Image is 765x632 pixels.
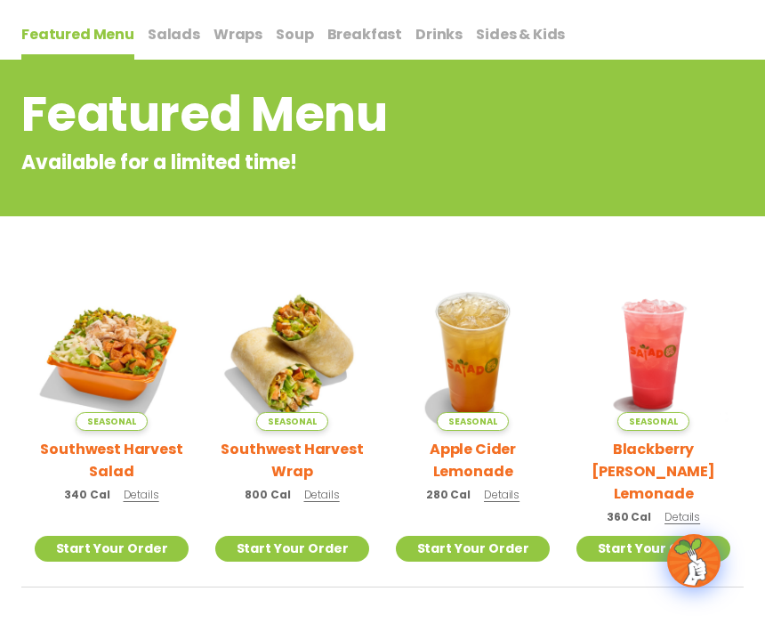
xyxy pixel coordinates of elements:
span: 280 Cal [426,487,471,503]
p: Available for a limited time! [21,148,600,177]
a: Start Your Order [396,536,550,562]
a: Start Your Order [576,536,730,562]
span: Details [304,487,340,502]
a: Start Your Order [215,536,369,562]
span: 800 Cal [245,487,290,503]
span: 360 Cal [607,509,651,525]
img: Product photo for Southwest Harvest Salad [35,277,189,431]
span: Salads [148,24,200,45]
span: Breakfast [327,24,403,45]
span: Wraps [213,24,262,45]
span: Details [124,487,159,502]
span: Seasonal [256,412,328,431]
h2: Featured Menu [21,78,600,150]
span: Soup [276,24,313,45]
span: Seasonal [617,412,689,431]
span: Details [664,509,700,524]
img: Product photo for Southwest Harvest Wrap [215,277,369,431]
span: 340 Cal [64,487,109,503]
span: Seasonal [437,412,509,431]
img: wpChatIcon [669,536,719,586]
span: Seasonal [76,412,148,431]
h2: Southwest Harvest Wrap [215,438,369,482]
img: Product photo for Apple Cider Lemonade [396,277,550,431]
a: Start Your Order [35,536,189,562]
h2: Apple Cider Lemonade [396,438,550,482]
div: Tabbed content [21,17,744,61]
span: Featured Menu [21,24,134,45]
span: Details [484,487,519,502]
span: Sides & Kids [476,24,565,45]
h2: Blackberry [PERSON_NAME] Lemonade [576,438,730,505]
h2: Southwest Harvest Salad [35,438,189,482]
span: Drinks [415,24,463,45]
img: Product photo for Blackberry Bramble Lemonade [576,277,730,431]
